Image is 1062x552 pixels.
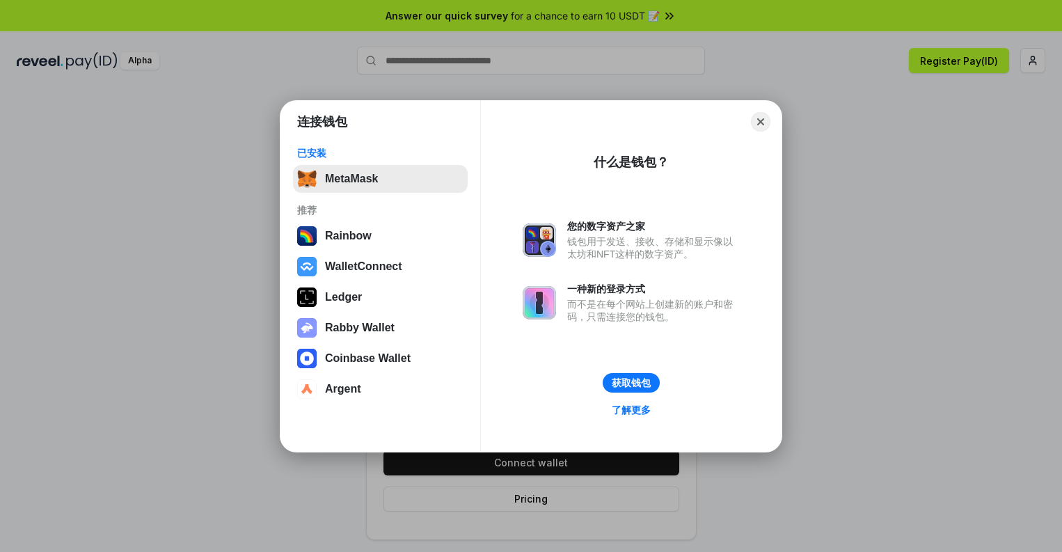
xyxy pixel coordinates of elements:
img: svg+xml,%3Csvg%20width%3D%2228%22%20height%3D%2228%22%20viewBox%3D%220%200%2028%2028%22%20fill%3D... [297,349,317,368]
img: svg+xml,%3Csvg%20xmlns%3D%22http%3A%2F%2Fwww.w3.org%2F2000%2Fsvg%22%20width%3D%2228%22%20height%3... [297,287,317,307]
button: WalletConnect [293,253,468,281]
button: 获取钱包 [603,373,660,393]
div: MetaMask [325,173,378,185]
a: 了解更多 [603,401,659,419]
div: Argent [325,383,361,395]
div: Rabby Wallet [325,322,395,334]
button: Rabby Wallet [293,314,468,342]
div: 一种新的登录方式 [567,283,740,295]
div: Rainbow [325,230,372,242]
div: Coinbase Wallet [325,352,411,365]
button: Ledger [293,283,468,311]
img: svg+xml,%3Csvg%20fill%3D%22none%22%20height%3D%2233%22%20viewBox%3D%220%200%2035%2033%22%20width%... [297,169,317,189]
h1: 连接钱包 [297,113,347,130]
img: svg+xml,%3Csvg%20width%3D%2228%22%20height%3D%2228%22%20viewBox%3D%220%200%2028%2028%22%20fill%3D... [297,257,317,276]
div: 您的数字资产之家 [567,220,740,232]
div: WalletConnect [325,260,402,273]
div: 什么是钱包？ [594,154,669,171]
div: Ledger [325,291,362,303]
img: svg+xml,%3Csvg%20xmlns%3D%22http%3A%2F%2Fwww.w3.org%2F2000%2Fsvg%22%20fill%3D%22none%22%20viewBox... [523,286,556,320]
div: 获取钱包 [612,377,651,389]
button: MetaMask [293,165,468,193]
img: svg+xml,%3Csvg%20width%3D%2228%22%20height%3D%2228%22%20viewBox%3D%220%200%2028%2028%22%20fill%3D... [297,379,317,399]
img: svg+xml,%3Csvg%20width%3D%22120%22%20height%3D%22120%22%20viewBox%3D%220%200%20120%20120%22%20fil... [297,226,317,246]
button: Close [751,112,770,132]
img: svg+xml,%3Csvg%20xmlns%3D%22http%3A%2F%2Fwww.w3.org%2F2000%2Fsvg%22%20fill%3D%22none%22%20viewBox... [297,318,317,338]
img: svg+xml,%3Csvg%20xmlns%3D%22http%3A%2F%2Fwww.w3.org%2F2000%2Fsvg%22%20fill%3D%22none%22%20viewBox... [523,223,556,257]
button: Argent [293,375,468,403]
button: Rainbow [293,222,468,250]
div: 钱包用于发送、接收、存储和显示像以太坊和NFT这样的数字资产。 [567,235,740,260]
div: 了解更多 [612,404,651,416]
div: 而不是在每个网站上创建新的账户和密码，只需连接您的钱包。 [567,298,740,323]
button: Coinbase Wallet [293,345,468,372]
div: 已安装 [297,147,463,159]
div: 推荐 [297,204,463,216]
